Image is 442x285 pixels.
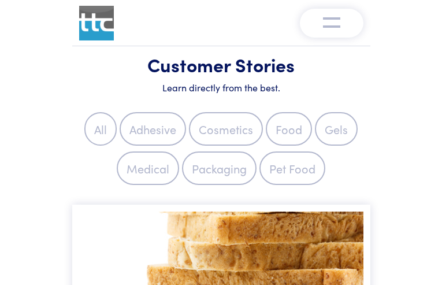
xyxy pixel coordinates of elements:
h6: Learn directly from the best. [79,81,363,94]
label: All [84,112,117,146]
label: Adhesive [120,112,186,146]
h1: Customer Stories [79,53,363,76]
img: ttc_logo_1x1_v1.0.png [79,6,114,40]
img: menu-v1.0.png [323,14,340,28]
label: Food [266,112,312,146]
label: Pet Food [259,151,325,185]
button: Toggle navigation [300,9,363,38]
label: Cosmetics [189,112,263,146]
label: Medical [117,151,179,185]
label: Gels [315,112,358,146]
label: Packaging [182,151,257,185]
